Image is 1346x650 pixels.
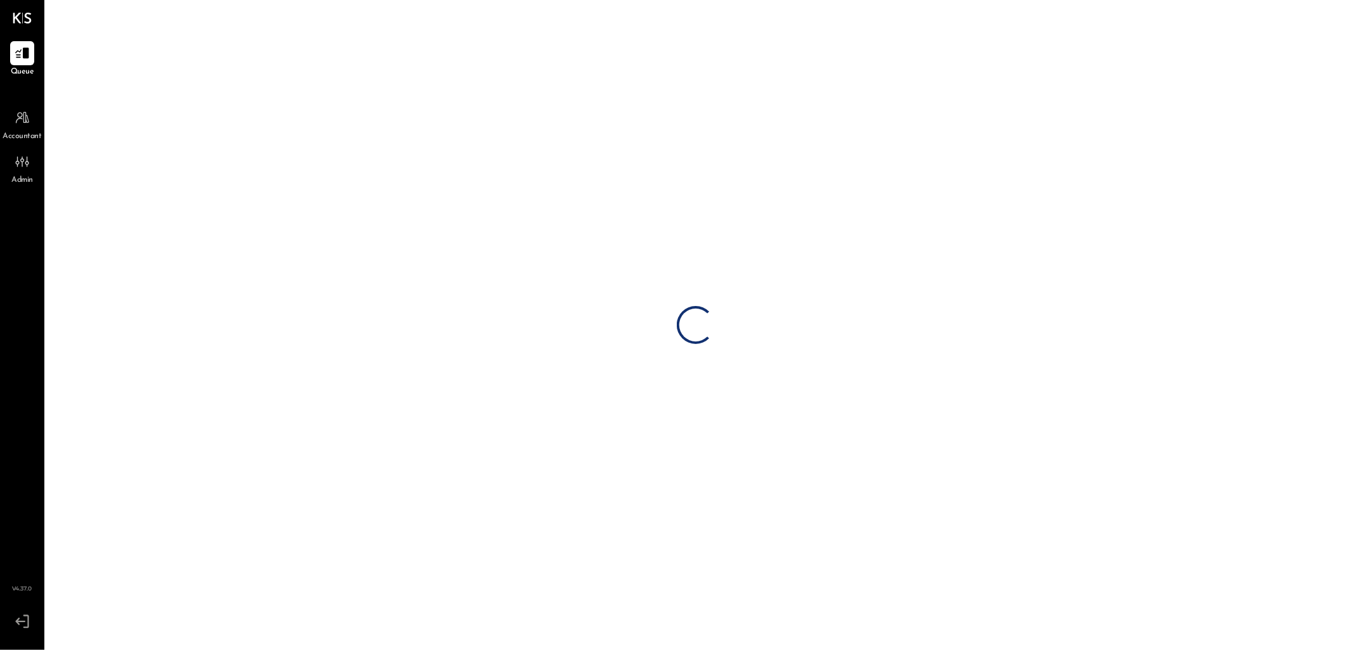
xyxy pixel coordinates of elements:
span: Admin [11,175,33,186]
a: Queue [1,41,44,78]
a: Accountant [1,106,44,143]
span: Accountant [3,131,42,143]
a: Admin [1,150,44,186]
span: Queue [11,67,34,78]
